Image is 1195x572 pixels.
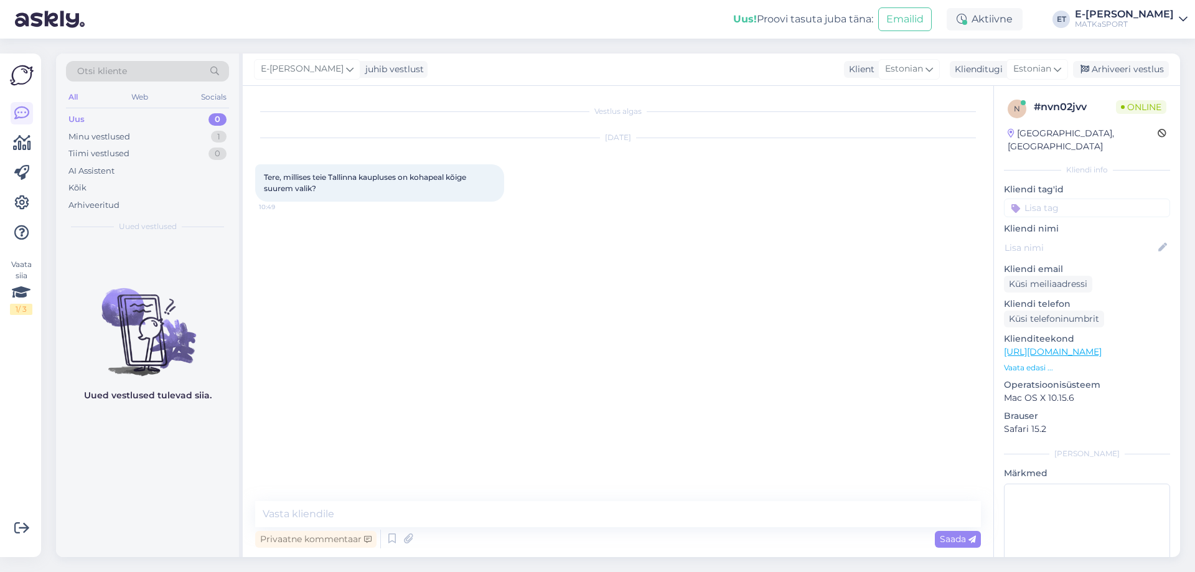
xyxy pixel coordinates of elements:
[10,259,32,315] div: Vaata siia
[56,266,239,378] img: No chats
[68,113,85,126] div: Uus
[68,131,130,143] div: Minu vestlused
[1005,241,1156,255] input: Lisa nimi
[1004,423,1170,436] p: Safari 15.2
[1004,199,1170,217] input: Lisa tag
[1004,391,1170,405] p: Mac OS X 10.15.6
[209,113,227,126] div: 0
[1004,332,1170,345] p: Klienditeekond
[1004,298,1170,311] p: Kliendi telefon
[844,63,874,76] div: Klient
[261,62,344,76] span: E-[PERSON_NAME]
[1052,11,1070,28] div: ET
[947,8,1023,30] div: Aktiivne
[1004,183,1170,196] p: Kliendi tag'id
[1004,276,1092,293] div: Küsi meiliaadressi
[1004,448,1170,459] div: [PERSON_NAME]
[1008,127,1158,153] div: [GEOGRAPHIC_DATA], [GEOGRAPHIC_DATA]
[878,7,932,31] button: Emailid
[1075,9,1174,19] div: E-[PERSON_NAME]
[1004,263,1170,276] p: Kliendi email
[68,165,115,177] div: AI Assistent
[1075,9,1188,29] a: E-[PERSON_NAME]MATKaSPORT
[255,106,981,117] div: Vestlus algas
[264,172,468,193] span: Tere, millises teie Tallinna kaupluses on kohapeal kõige suurem valik?
[84,389,212,402] p: Uued vestlused tulevad siia.
[10,304,32,315] div: 1 / 3
[940,533,976,545] span: Saada
[209,148,227,160] div: 0
[1075,19,1174,29] div: MATKaSPORT
[119,221,177,232] span: Uued vestlused
[1004,410,1170,423] p: Brauser
[68,182,87,194] div: Kõik
[1004,164,1170,176] div: Kliendi info
[1034,100,1116,115] div: # nvn02jvv
[950,63,1003,76] div: Klienditugi
[885,62,923,76] span: Estonian
[10,63,34,87] img: Askly Logo
[733,13,757,25] b: Uus!
[1014,104,1020,113] span: n
[1004,311,1104,327] div: Küsi telefoninumbrit
[1004,222,1170,235] p: Kliendi nimi
[1004,362,1170,373] p: Vaata edasi ...
[199,89,229,105] div: Socials
[1004,346,1102,357] a: [URL][DOMAIN_NAME]
[1004,467,1170,480] p: Märkmed
[1004,378,1170,391] p: Operatsioonisüsteem
[255,531,377,548] div: Privaatne kommentaar
[1116,100,1166,114] span: Online
[68,148,129,160] div: Tiimi vestlused
[129,89,151,105] div: Web
[77,65,127,78] span: Otsi kliente
[255,132,981,143] div: [DATE]
[66,89,80,105] div: All
[360,63,424,76] div: juhib vestlust
[1073,61,1169,78] div: Arhiveeri vestlus
[1013,62,1051,76] span: Estonian
[211,131,227,143] div: 1
[68,199,119,212] div: Arhiveeritud
[733,12,873,27] div: Proovi tasuta juba täna:
[259,202,306,212] span: 10:49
